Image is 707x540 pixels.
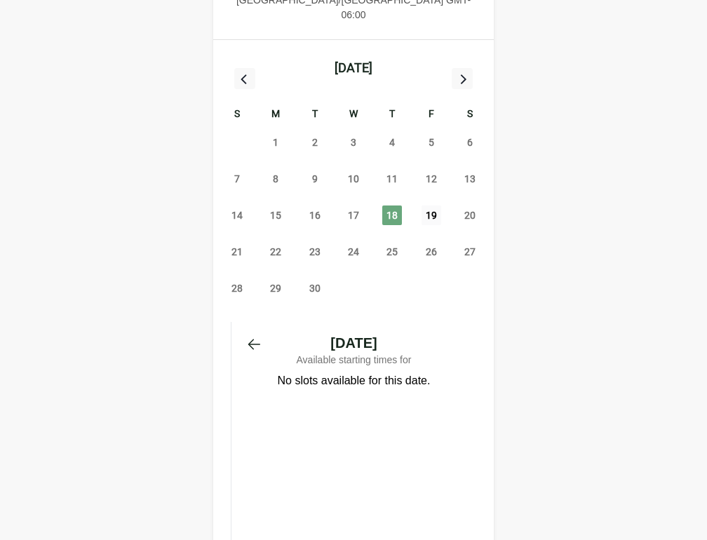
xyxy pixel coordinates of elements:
[305,205,325,225] span: Tuesday, September 16, 2025
[460,169,480,189] span: Saturday, September 13, 2025
[334,106,372,124] div: W
[382,169,402,189] span: Thursday, September 11, 2025
[451,106,490,124] div: S
[227,242,247,262] span: Sunday, September 21, 2025
[412,106,450,124] div: F
[382,242,402,262] span: Thursday, September 25, 2025
[266,278,285,298] span: Monday, September 29, 2025
[266,205,285,225] span: Monday, September 15, 2025
[305,242,325,262] span: Tuesday, September 23, 2025
[227,278,247,298] span: Sunday, September 28, 2025
[344,242,363,262] span: Wednesday, September 24, 2025
[305,169,325,189] span: Tuesday, September 9, 2025
[382,133,402,152] span: Thursday, September 4, 2025
[460,133,480,152] span: Saturday, September 6, 2025
[305,278,325,298] span: Tuesday, September 30, 2025
[460,205,480,225] span: Saturday, September 20, 2025
[295,106,334,124] div: T
[422,205,441,225] span: Friday, September 19, 2025
[266,242,285,262] span: Monday, September 22, 2025
[373,106,412,124] div: T
[382,205,402,225] span: Thursday, September 18, 2025
[422,133,441,152] span: Friday, September 5, 2025
[335,58,372,78] div: [DATE]
[245,336,462,350] span: [DATE]
[266,133,285,152] span: Monday, September 1, 2025
[305,133,325,152] span: Tuesday, September 2, 2025
[344,169,363,189] span: Wednesday, September 10, 2025
[245,350,462,372] p: Available starting times for
[344,205,363,225] span: Wednesday, September 17, 2025
[266,169,285,189] span: Monday, September 8, 2025
[227,205,247,225] span: Sunday, September 14, 2025
[422,169,441,189] span: Friday, September 12, 2025
[227,169,247,189] span: Sunday, September 7, 2025
[278,372,431,389] p: No slots available for this date.
[256,106,295,124] div: M
[422,242,441,262] span: Friday, September 26, 2025
[460,242,480,262] span: Saturday, September 27, 2025
[344,133,363,152] span: Wednesday, September 3, 2025
[217,106,256,124] div: S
